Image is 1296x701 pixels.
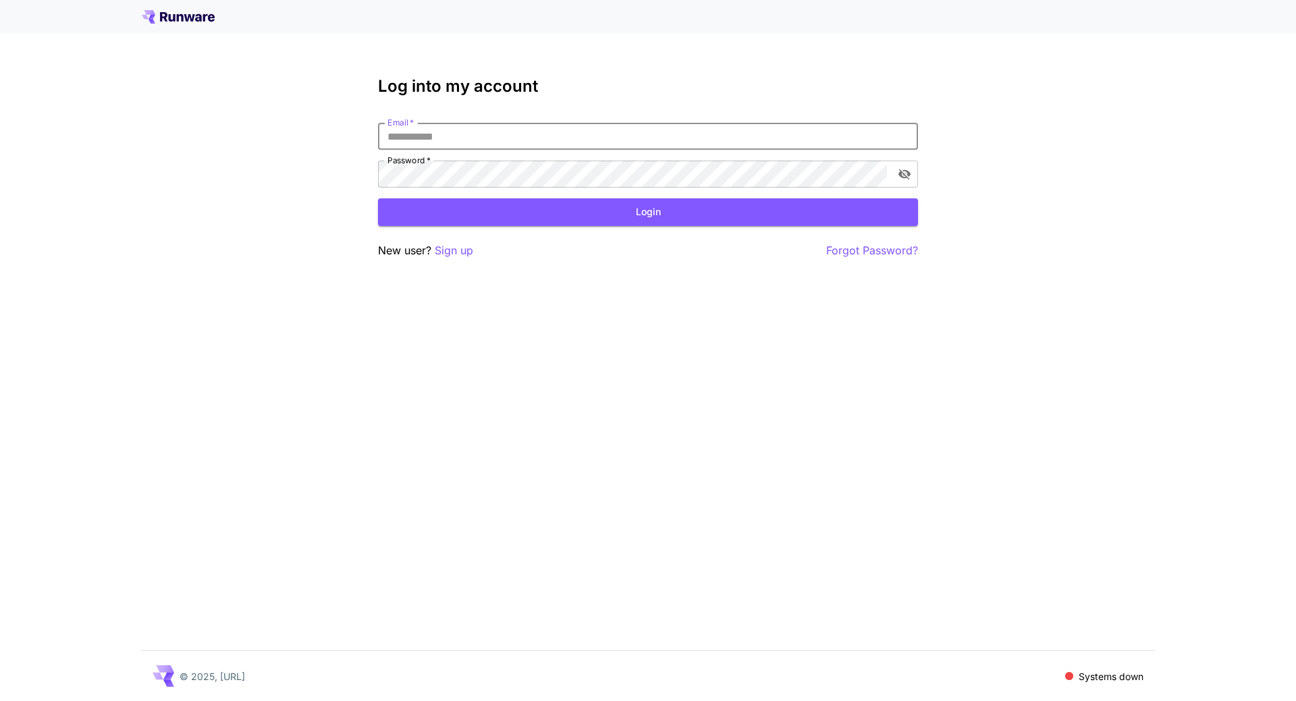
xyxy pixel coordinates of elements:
p: New user? [378,242,473,259]
button: toggle password visibility [892,162,917,186]
button: Forgot Password? [826,242,918,259]
label: Password [387,155,431,166]
button: Login [378,198,918,226]
button: Sign up [435,242,473,259]
p: Systems down [1079,669,1143,683]
p: © 2025, [URL] [180,669,245,683]
label: Email [387,117,414,128]
h3: Log into my account [378,77,918,96]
